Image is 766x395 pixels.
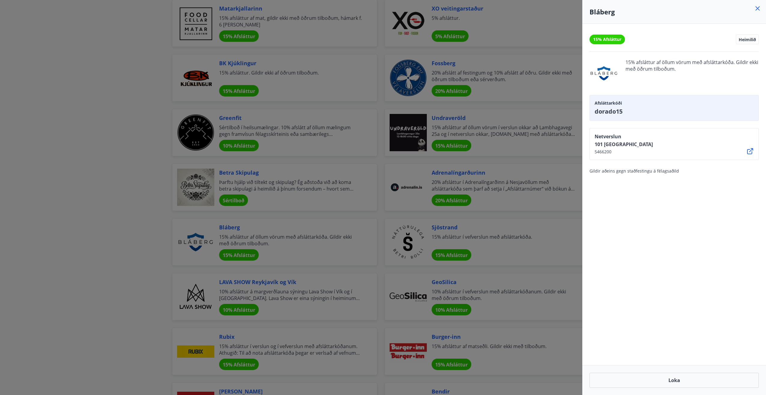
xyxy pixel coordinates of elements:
span: 5466200 [595,149,653,155]
button: Loka [590,373,759,388]
span: Afsláttarkóði [595,100,754,106]
span: dorado15 [595,107,754,116]
span: 15% Afsláttur [593,36,621,42]
span: Gildir aðeins gegn staðfestingu á félagsaðild [590,168,679,174]
span: Netverslun [595,133,653,140]
span: 15% afsláttur af öllum vörum með afsláttarkóða. Gildir ekki með öðrum tilboðum. [626,59,759,88]
span: Heimilið [739,37,756,42]
h4: Bláberg [590,7,759,16]
span: 101 [GEOGRAPHIC_DATA] [595,141,653,148]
